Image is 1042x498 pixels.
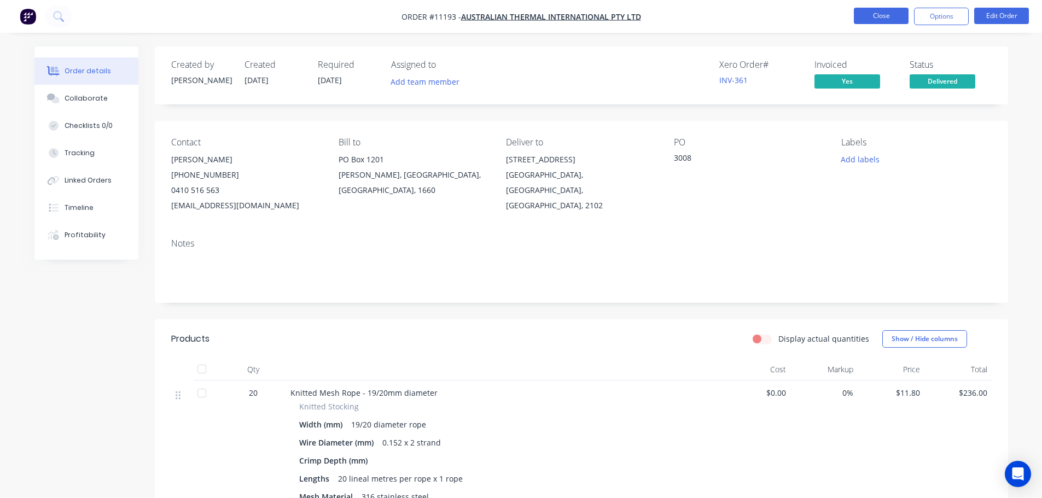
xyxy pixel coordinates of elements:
span: [DATE] [245,75,269,85]
div: Profitability [65,230,106,240]
div: [PERSON_NAME] [171,74,231,86]
div: [PERSON_NAME][PHONE_NUMBER]0410 516 563[EMAIL_ADDRESS][DOMAIN_NAME] [171,152,321,213]
div: 0.152 x 2 strand [378,435,445,450]
button: Profitability [34,221,138,249]
div: Xero Order # [719,60,801,70]
button: Order details [34,57,138,85]
button: Add labels [835,152,886,167]
span: Knitted Mesh Rope - 19/20mm diameter [290,388,438,398]
div: Collaborate [65,93,108,103]
div: 20 lineal metres per rope x 1 rope [334,471,467,487]
div: Required [318,60,378,70]
span: 20 [249,387,258,399]
div: Lengths [299,471,334,487]
div: Checklists 0/0 [65,121,113,131]
div: 3008 [674,152,811,167]
button: Timeline [34,194,138,221]
div: Bill to [339,137,488,148]
div: Deliver to [506,137,656,148]
button: Add team member [391,74,465,89]
span: Delivered [910,74,975,88]
button: Delivered [910,74,975,91]
div: [PHONE_NUMBER] [171,167,321,183]
div: Wire Diameter (mm) [299,435,378,450]
button: Tracking [34,139,138,167]
div: Status [910,60,992,70]
div: Labels [841,137,991,148]
div: 0410 516 563 [171,183,321,198]
div: Tracking [65,148,95,158]
div: [EMAIL_ADDRESS][DOMAIN_NAME] [171,198,321,213]
div: [GEOGRAPHIC_DATA], [GEOGRAPHIC_DATA], [GEOGRAPHIC_DATA], 2102 [506,167,656,213]
div: Order details [65,66,111,76]
div: [STREET_ADDRESS] [506,152,656,167]
div: Cost [724,359,791,380]
button: Linked Orders [34,167,138,194]
span: 0% [795,387,853,399]
div: PO Box 1201 [339,152,488,167]
button: Close [854,8,909,24]
label: Display actual quantities [778,333,869,344]
div: Qty [220,359,286,380]
div: Contact [171,137,321,148]
button: Show / Hide columns [882,330,967,348]
span: Order #11193 - [401,11,461,22]
a: INV-361 [719,75,748,85]
div: Total [924,359,992,380]
div: Assigned to [391,60,500,70]
img: Factory [20,8,36,25]
div: Price [858,359,925,380]
div: Created by [171,60,231,70]
div: [PERSON_NAME] [171,152,321,167]
div: Linked Orders [65,175,112,185]
div: Products [171,332,209,345]
div: Width (mm) [299,417,347,432]
a: Australian Thermal International Pty Ltd [461,11,641,22]
div: Invoiced [814,60,897,70]
div: 19/20 diameter rope [347,417,430,432]
button: Collaborate [34,85,138,112]
button: Edit Order [974,8,1029,24]
button: Add team member [385,74,465,89]
div: Notes [171,238,992,249]
span: $0.00 [728,387,787,399]
div: PO [674,137,824,148]
div: PO Box 1201[PERSON_NAME], [GEOGRAPHIC_DATA], [GEOGRAPHIC_DATA], 1660 [339,152,488,198]
div: [STREET_ADDRESS][GEOGRAPHIC_DATA], [GEOGRAPHIC_DATA], [GEOGRAPHIC_DATA], 2102 [506,152,656,213]
span: Yes [814,74,880,88]
div: Open Intercom Messenger [1005,461,1031,487]
span: Knitted Stocking [299,401,359,412]
div: [PERSON_NAME], [GEOGRAPHIC_DATA], [GEOGRAPHIC_DATA], 1660 [339,167,488,198]
div: Markup [790,359,858,380]
span: [DATE] [318,75,342,85]
span: $236.00 [929,387,987,399]
button: Checklists 0/0 [34,112,138,139]
div: Crimp Depth (mm) [299,453,372,468]
div: Created [245,60,305,70]
span: $11.80 [862,387,921,399]
div: Timeline [65,203,94,213]
button: Options [914,8,969,25]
